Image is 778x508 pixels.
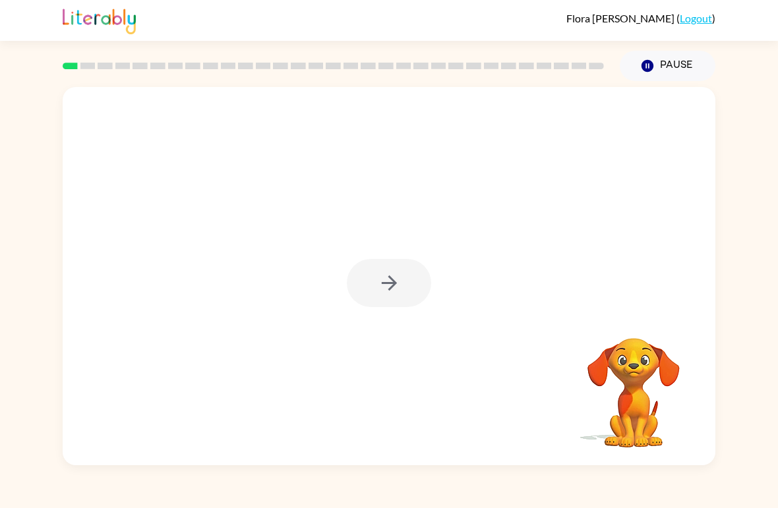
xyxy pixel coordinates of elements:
[566,12,715,24] div: ( )
[63,5,136,34] img: Literably
[566,12,676,24] span: Flora [PERSON_NAME]
[680,12,712,24] a: Logout
[620,51,715,81] button: Pause
[568,318,700,449] video: Your browser must support playing .mp4 files to use Literably. Please try using another browser.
